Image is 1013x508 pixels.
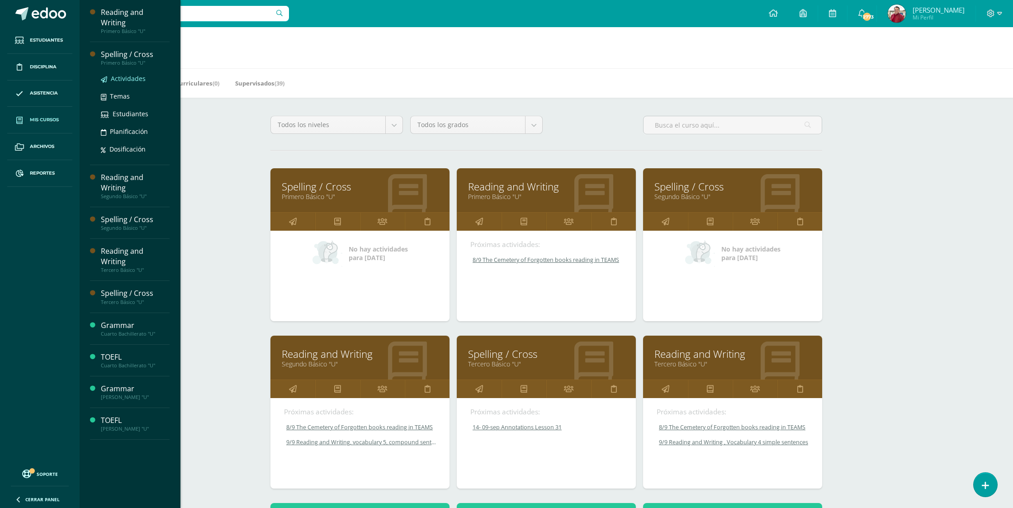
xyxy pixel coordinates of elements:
a: Mis Extracurriculares(0) [148,76,219,90]
span: Reportes [30,170,55,177]
a: Estudiantes [101,109,170,119]
span: Disciplina [30,63,57,71]
a: 9/9 Reading and Writing, vocabulary 5, compound sentences [284,438,437,446]
a: TOEFL[PERSON_NAME] "U" [101,415,170,432]
div: Primero Básico "U" [101,28,170,34]
a: Spelling / CrossTercero Básico "U" [101,288,170,305]
div: Grammar [101,384,170,394]
a: Spelling / CrossPrimero Básico "U" [101,49,170,66]
a: Segundo Básico "U" [282,360,438,368]
a: GrammarCuarto Bachillerato "U" [101,320,170,337]
div: Próximas actividades: [470,407,622,417]
a: Estudiantes [7,27,72,54]
span: Actividades [111,74,146,83]
span: Cerrar panel [25,496,60,503]
div: Próximas actividades: [470,240,622,249]
span: Mis cursos [30,116,59,123]
span: Todos los niveles [278,116,379,133]
a: Tercero Básico "U" [468,360,625,368]
div: Primero Básico "U" [101,60,170,66]
input: Busca un usuario... [85,6,289,21]
a: Primero Básico "U" [282,192,438,201]
a: 14- 09-sep Annotations Lesson 31 [470,423,623,431]
img: no_activities_small.png [685,240,715,267]
div: Cuarto Bachillerato "U" [101,362,170,369]
a: Reading and Writing [282,347,438,361]
span: (39) [275,79,284,87]
a: Todos los niveles [271,116,402,133]
span: Asistencia [30,90,58,97]
div: Spelling / Cross [101,49,170,60]
a: Reading and WritingPrimero Básico "U" [101,7,170,34]
div: Próximas actividades: [657,407,809,417]
span: Estudiantes [30,37,63,44]
a: Disciplina [7,54,72,81]
div: Segundo Básico "U" [101,193,170,199]
a: TOEFLCuarto Bachillerato "U" [101,352,170,369]
div: Grammar [101,320,170,331]
a: Actividades [101,73,170,84]
span: (0) [213,79,219,87]
a: Dosificación [101,144,170,154]
div: Segundo Básico "U" [101,225,170,231]
a: Reading and WritingTercero Básico "U" [101,246,170,273]
a: 8/9 The Cemetery of Forgotten books reading in TEAMS [657,423,809,431]
a: Reportes [7,160,72,187]
span: Archivos [30,143,54,150]
span: Estudiantes [113,109,148,118]
a: Planificación [101,126,170,137]
img: b0319bba9a756ed947e7626d23660255.png [888,5,906,23]
span: Temas [110,92,130,100]
span: No hay actividades para [DATE] [349,245,408,262]
div: Próximas actividades: [284,407,436,417]
div: Tercero Básico "U" [101,299,170,305]
a: Spelling / Cross [468,347,625,361]
span: Soporte [37,471,58,477]
a: Primero Básico "U" [468,192,625,201]
a: Reading and Writing [654,347,811,361]
a: 9/9 Reading and Writing , Vocabulary 4 simple sentences [657,438,809,446]
span: No hay actividades para [DATE] [721,245,781,262]
a: Grammar[PERSON_NAME] "U" [101,384,170,400]
span: 2773 [862,12,872,22]
a: Asistencia [7,81,72,107]
a: Mis cursos [7,107,72,133]
div: Reading and Writing [101,7,170,28]
a: Archivos [7,133,72,160]
a: Tercero Básico "U" [654,360,811,368]
a: Todos los grados [411,116,542,133]
a: 8/9 The Cemetery of Forgotten books reading in TEAMS [284,423,437,431]
span: Todos los grados [417,116,518,133]
div: TOEFL [101,415,170,426]
a: Supervisados(39) [235,76,284,90]
input: Busca el curso aquí... [644,116,822,134]
span: Mi Perfil [913,14,965,21]
a: 8/9 The Cemetery of Forgotten books reading in TEAMS [470,256,623,264]
span: [PERSON_NAME] [913,5,965,14]
div: Reading and Writing [101,172,170,193]
div: Tercero Básico "U" [101,267,170,273]
a: Temas [101,91,170,101]
div: Cuarto Bachillerato "U" [101,331,170,337]
a: Spelling / Cross [654,180,811,194]
div: Spelling / Cross [101,214,170,225]
div: Reading and Writing [101,246,170,267]
img: no_activities_small.png [312,240,342,267]
div: TOEFL [101,352,170,362]
a: Reading and WritingSegundo Básico "U" [101,172,170,199]
a: Reading and Writing [468,180,625,194]
div: [PERSON_NAME] "U" [101,426,170,432]
a: Segundo Básico "U" [654,192,811,201]
div: Spelling / Cross [101,288,170,299]
span: Dosificación [109,145,146,153]
span: Planificación [110,127,148,136]
a: Spelling / CrossSegundo Básico "U" [101,214,170,231]
div: [PERSON_NAME] "U" [101,394,170,400]
a: Spelling / Cross [282,180,438,194]
a: Soporte [11,467,69,480]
